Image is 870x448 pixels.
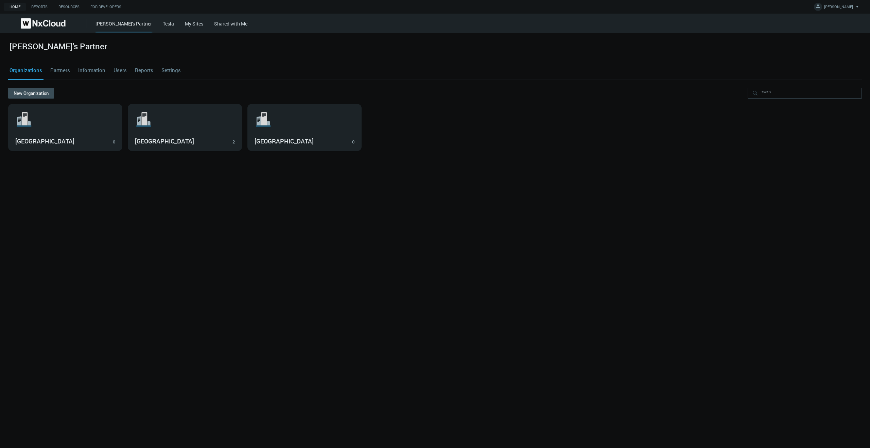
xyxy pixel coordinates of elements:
a: Reports [134,61,155,80]
a: Reports [26,3,53,11]
div: 0 [113,139,115,145]
h3: [GEOGRAPHIC_DATA] [255,138,345,145]
button: New Organization [8,88,54,99]
a: Partners [49,61,71,80]
a: Tesla [163,20,174,27]
h3: [GEOGRAPHIC_DATA] [15,138,105,145]
a: Organizations [8,61,43,80]
a: Information [77,61,107,80]
h2: [PERSON_NAME]'s Partner [10,41,107,51]
a: Settings [160,61,182,80]
img: Nx Cloud logo [21,18,66,29]
a: My Sites [185,20,203,27]
a: For Developers [85,3,127,11]
span: [PERSON_NAME] [824,4,853,12]
a: Home [4,3,26,11]
h3: [GEOGRAPHIC_DATA] [135,138,225,145]
div: [PERSON_NAME]'s Partner [95,20,152,33]
div: 2 [232,139,235,145]
div: 0 [352,139,354,145]
a: Resources [53,3,85,11]
a: Shared with Me [214,20,247,27]
a: Users [112,61,128,80]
